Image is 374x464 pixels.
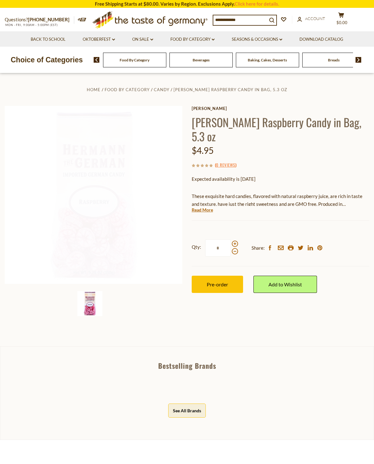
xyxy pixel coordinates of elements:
[192,106,369,111] a: [PERSON_NAME]
[328,58,340,62] a: Breads
[192,175,369,183] p: Expected availability is [DATE]
[120,58,149,62] a: Food By Category
[253,276,317,293] a: Add to Wishlist
[193,58,210,62] a: Beverages
[28,17,70,22] a: [PHONE_NUMBER]
[192,243,201,251] strong: Qty:
[105,87,150,92] a: Food By Category
[215,162,236,168] span: ( )
[252,244,265,252] span: Share:
[216,162,235,169] a: 0 Reviews
[192,192,369,208] p: These exquisite hard candies, flavored with natural raspberry juice, are rich in taste and textur...
[336,20,347,25] span: $0.00
[5,16,74,24] p: Questions?
[0,362,374,369] div: Bestselling Brands
[174,87,287,92] a: [PERSON_NAME] Raspberry Candy in Bag, 5.3 oz
[356,57,361,63] img: next arrow
[154,87,169,92] a: Candy
[192,276,243,293] button: Pre-order
[205,239,231,257] input: Qty:
[170,36,215,43] a: Food By Category
[5,106,183,284] img: Hermann Raspberry Candy
[132,36,153,43] a: On Sale
[192,115,369,143] h1: [PERSON_NAME] Raspberry Candy in Bag, 5.3 oz
[94,57,100,63] img: previous arrow
[297,15,325,22] a: Account
[248,58,287,62] a: Baking, Cakes, Desserts
[207,281,228,287] span: Pre-order
[235,1,279,7] a: Click here for details.
[305,16,325,21] span: Account
[77,291,102,316] img: Hermann Raspberry Candy
[192,145,214,156] span: $4.95
[192,207,213,213] a: Read More
[31,36,65,43] a: Back to School
[299,36,343,43] a: Download Catalog
[87,87,101,92] a: Home
[83,36,115,43] a: Oktoberfest
[5,23,58,27] span: MON - FRI, 9:00AM - 5:00PM (EST)
[168,404,206,418] button: See All Brands
[332,12,351,28] button: $0.00
[232,36,282,43] a: Seasons & Occasions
